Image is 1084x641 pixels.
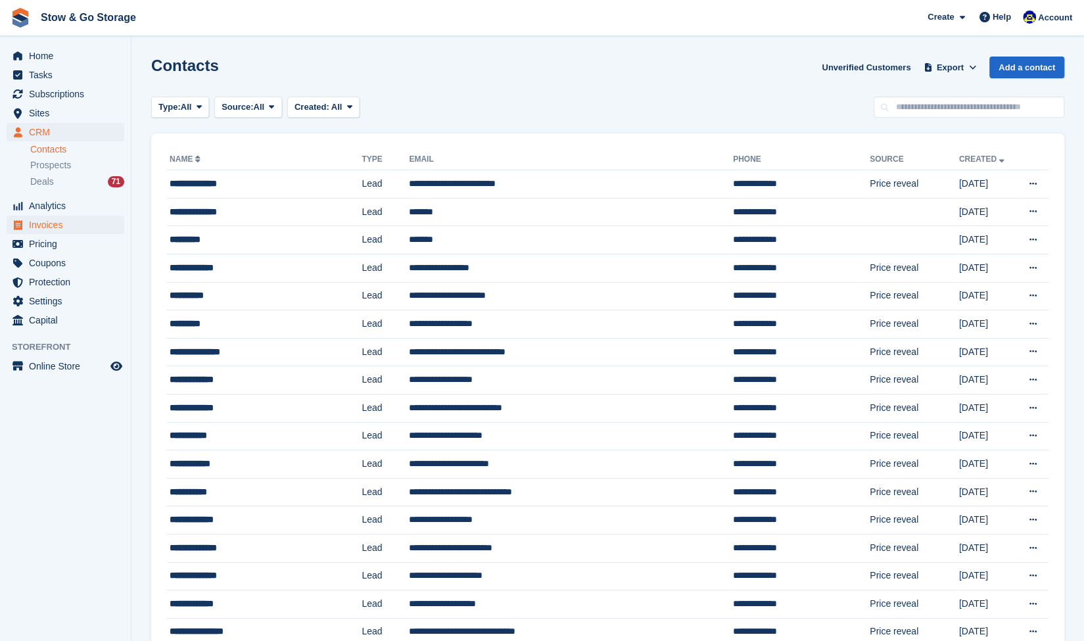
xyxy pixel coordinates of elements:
a: menu [7,197,124,215]
td: Lead [362,254,409,282]
td: [DATE] [959,506,1016,534]
td: Lead [362,506,409,534]
td: [DATE] [959,394,1016,422]
span: Protection [29,273,108,291]
span: Type: [158,101,181,114]
a: menu [7,47,124,65]
td: Lead [362,422,409,450]
span: Create [928,11,954,24]
a: Prospects [30,158,124,172]
a: Add a contact [989,57,1064,78]
td: [DATE] [959,366,1016,394]
td: [DATE] [959,170,1016,199]
td: Lead [362,282,409,310]
td: Price reveal [870,590,959,619]
span: Deals [30,176,54,188]
td: [DATE] [959,338,1016,366]
span: Settings [29,292,108,310]
span: Pricing [29,235,108,253]
span: Home [29,47,108,65]
td: Price reveal [870,534,959,562]
span: Help [993,11,1011,24]
a: menu [7,311,124,329]
button: Type: All [151,97,209,118]
td: Price reveal [870,450,959,479]
a: Created [959,154,1007,164]
td: Price reveal [870,562,959,590]
td: Lead [362,478,409,506]
td: Lead [362,198,409,226]
td: Price reveal [870,506,959,534]
span: Created: [295,102,329,112]
span: Prospects [30,159,71,172]
img: Rob Good-Stephenson [1023,11,1036,24]
span: Subscriptions [29,85,108,103]
td: [DATE] [959,282,1016,310]
td: [DATE] [959,198,1016,226]
span: Export [937,61,964,74]
td: [DATE] [959,422,1016,450]
span: Analytics [29,197,108,215]
td: Lead [362,450,409,479]
td: Price reveal [870,366,959,394]
td: [DATE] [959,534,1016,562]
td: Price reveal [870,338,959,366]
span: All [181,101,192,114]
a: menu [7,216,124,234]
td: Lead [362,366,409,394]
button: Created: All [287,97,360,118]
a: Contacts [30,143,124,156]
img: stora-icon-8386f47178a22dfd0bd8f6a31ec36ba5ce8667c1dd55bd0f319d3a0aa187defe.svg [11,8,30,28]
span: Sites [29,104,108,122]
td: [DATE] [959,254,1016,282]
a: Deals 71 [30,175,124,189]
td: [DATE] [959,478,1016,506]
span: All [331,102,342,112]
span: Coupons [29,254,108,272]
td: [DATE] [959,450,1016,479]
span: Source: [222,101,253,114]
td: [DATE] [959,590,1016,619]
td: Lead [362,338,409,366]
span: All [254,101,265,114]
td: Lead [362,590,409,619]
a: menu [7,235,124,253]
td: Price reveal [870,310,959,339]
a: Preview store [108,358,124,374]
td: Price reveal [870,478,959,506]
td: Lead [362,226,409,254]
td: [DATE] [959,226,1016,254]
span: Capital [29,311,108,329]
span: Invoices [29,216,108,234]
a: menu [7,123,124,141]
th: Phone [733,149,870,170]
h1: Contacts [151,57,219,74]
td: Lead [362,394,409,422]
a: Name [170,154,203,164]
span: Tasks [29,66,108,84]
a: menu [7,292,124,310]
a: menu [7,104,124,122]
td: Price reveal [870,394,959,422]
button: Export [921,57,979,78]
td: Lead [362,310,409,339]
td: Lead [362,562,409,590]
a: Unverified Customers [816,57,916,78]
td: Price reveal [870,254,959,282]
a: menu [7,254,124,272]
th: Type [362,149,409,170]
span: Account [1038,11,1072,24]
span: Storefront [12,341,131,354]
div: 71 [108,176,124,187]
td: Price reveal [870,170,959,199]
td: [DATE] [959,562,1016,590]
th: Email [409,149,733,170]
td: Lead [362,534,409,562]
td: Price reveal [870,282,959,310]
td: Price reveal [870,422,959,450]
th: Source [870,149,959,170]
span: CRM [29,123,108,141]
td: Lead [362,170,409,199]
a: menu [7,85,124,103]
span: Online Store [29,357,108,375]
